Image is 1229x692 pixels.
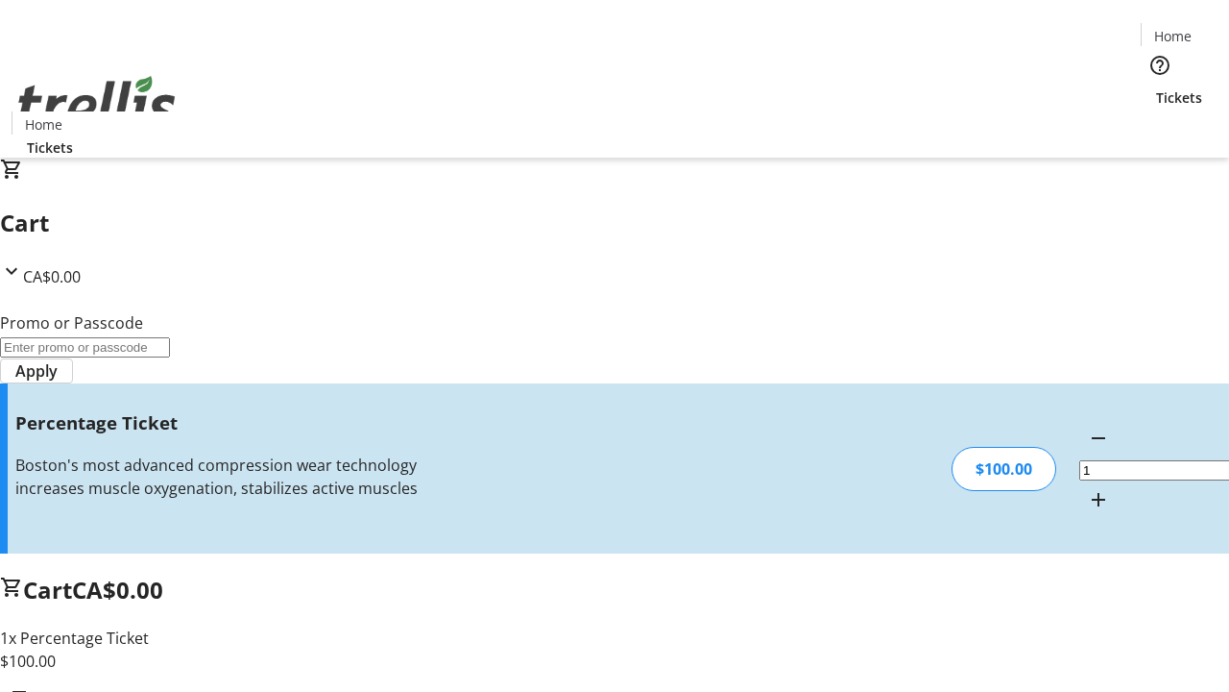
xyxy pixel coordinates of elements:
a: Tickets [1141,87,1217,108]
span: Home [1154,26,1192,46]
h3: Percentage Ticket [15,409,435,436]
img: Orient E2E Organization AshOsQzoDu's Logo [12,55,182,151]
a: Home [1142,26,1203,46]
span: CA$0.00 [72,574,163,605]
span: Apply [15,359,58,383]
span: CA$0.00 [23,266,81,287]
span: Home [25,114,62,135]
div: Boston's most advanced compression wear technology increases muscle oxygenation, stabilizes activ... [15,454,435,500]
button: Increment by one [1079,481,1118,519]
span: Tickets [1156,87,1202,108]
div: $100.00 [952,447,1056,491]
button: Help [1141,46,1179,85]
span: Tickets [27,137,73,158]
button: Cart [1141,108,1179,146]
a: Tickets [12,137,88,158]
a: Home [12,114,74,135]
button: Decrement by one [1079,419,1118,457]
